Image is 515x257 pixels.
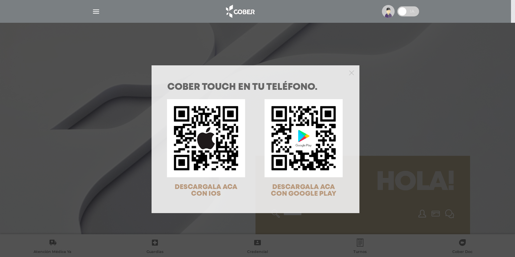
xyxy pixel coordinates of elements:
[265,99,343,177] img: qr-code
[167,83,344,92] h1: COBER TOUCH en tu teléfono.
[349,69,354,75] button: Close
[175,184,237,197] span: DESCARGALA ACA CON IOS
[167,99,245,177] img: qr-code
[271,184,336,197] span: DESCARGALA ACA CON GOOGLE PLAY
